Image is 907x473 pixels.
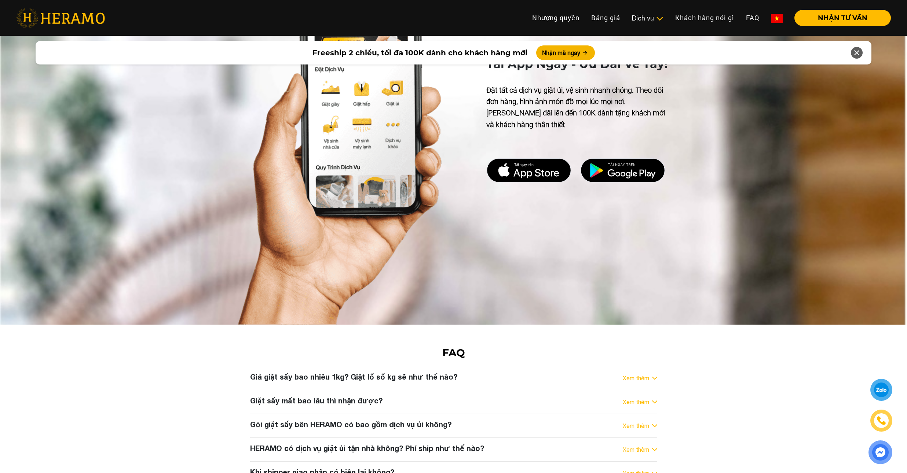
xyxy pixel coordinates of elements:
[669,10,740,26] a: Khách hàng nói gì
[312,47,527,58] span: Freeship 2 chiều, tối đa 100K dành cho khách hàng mới
[15,347,892,359] h2: FAQ
[740,10,765,26] a: FAQ
[623,374,649,383] a: Xem thêm
[16,8,105,27] img: heramo-logo.png
[580,158,665,182] img: DMCA.com Protection Status
[526,10,585,26] a: Nhượng quyền
[771,14,783,23] img: vn-flag.png
[250,372,457,381] h3: Giá giặt sấy bao nhiêu 1kg? Giặt lố số kg sẽ như thế nào?
[250,444,484,452] h3: HERAMO có dịch vụ giặt ủi tận nhà không? Phí ship như thế nào?
[536,45,595,60] button: Nhận mã ngay
[250,420,451,429] h3: Gói giặt sấy bên HERAMO có bao gồm dịch vụ ủi không?
[871,411,891,430] a: phone-icon
[652,448,657,451] img: arrow_down.svg
[632,13,663,23] div: Dịch vụ
[652,424,657,427] img: arrow_down.svg
[623,445,649,454] a: Xem thêm
[486,85,674,131] p: Đặt tất cả dịch vụ giặt ủi, vệ sinh nhanh chóng. Theo dõi đơn hàng, hình ảnh món đồ mọi lúc mọi n...
[789,15,891,21] a: NHẬN TƯ VẤN
[486,158,571,182] img: DMCA.com Protection Status
[623,421,649,430] a: Xem thêm
[250,396,383,405] h3: Giặt sấy mất bao lâu thì nhận được?
[652,377,657,380] img: arrow_down.svg
[794,10,891,26] button: NHẬN TƯ VẤN
[652,400,657,403] img: arrow_down.svg
[877,416,886,425] img: phone-icon
[585,10,626,26] a: Bảng giá
[623,398,649,406] a: Xem thêm
[656,15,663,22] img: subToggleIcon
